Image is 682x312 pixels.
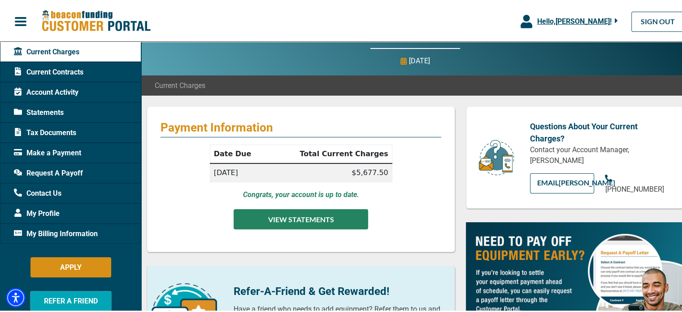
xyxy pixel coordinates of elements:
[155,79,205,90] span: Current Charges
[14,146,81,157] span: Make a Payment
[6,286,26,306] div: Accessibility Menu
[210,162,268,181] td: [DATE]
[14,66,83,76] span: Current Contracts
[210,144,268,163] th: Date Due
[14,86,78,97] span: Account Activity
[243,188,359,199] p: Congrats, your account is up to date.
[14,227,98,238] span: My Billing Information
[537,16,611,24] span: Hello, [PERSON_NAME] !
[14,106,64,117] span: Statements
[476,138,517,175] img: customer-service.png
[14,167,83,177] span: Request A Payoff
[41,9,151,31] img: Beacon Funding Customer Portal Logo
[30,256,111,276] button: APPLY
[530,119,669,143] p: Questions About Your Current Charges?
[234,282,442,298] p: Refer-A-Friend & Get Rewarded!
[14,45,79,56] span: Current Charges
[530,172,595,192] a: EMAIL[PERSON_NAME]
[161,119,441,133] p: Payment Information
[30,290,112,310] button: REFER A FRIEND
[268,144,392,163] th: Total Current Charges
[605,184,664,192] span: [PHONE_NUMBER]
[14,207,60,218] span: My Profile
[605,172,669,193] a: [PHONE_NUMBER]
[14,126,76,137] span: Tax Documents
[268,162,392,181] td: $5,677.50
[409,54,430,65] p: [DATE]
[14,187,61,198] span: Contact Us
[530,143,669,165] p: Contact your Account Manager, [PERSON_NAME]
[234,208,368,228] button: VIEW STATEMENTS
